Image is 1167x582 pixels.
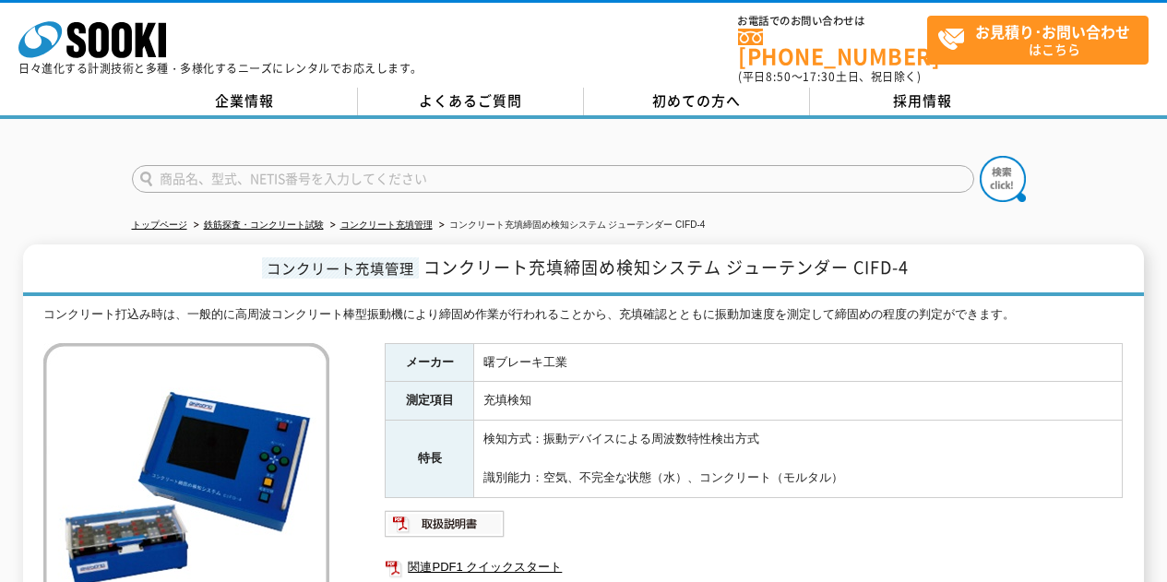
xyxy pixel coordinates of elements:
[474,421,1123,497] td: 検知方式：振動デバイスによる周波数特性検出方式 識別能力：空気、不完全な状態（水）、コンクリート（モルタル）
[975,20,1130,42] strong: お見積り･お問い合わせ
[738,29,927,66] a: [PHONE_NUMBER]
[385,521,506,535] a: 取扱説明書
[358,88,584,115] a: よくあるご質問
[738,68,921,85] span: (平日 ～ 土日、祝日除く)
[262,257,419,279] span: コンクリート充填管理
[927,16,1149,65] a: お見積り･お問い合わせはこちら
[435,216,706,235] li: コンクリート充填締固め検知システム ジューテンダー CIFD-4
[385,555,1123,579] a: 関連PDF1 クイックスタート
[132,165,974,193] input: 商品名、型式、NETIS番号を入力してください
[132,220,187,230] a: トップページ
[132,88,358,115] a: 企業情報
[738,16,927,27] span: お電話でのお問い合わせは
[423,255,909,279] span: コンクリート充填締固め検知システム ジューテンダー CIFD-4
[385,509,506,539] img: 取扱説明書
[386,343,474,382] th: メーカー
[204,220,324,230] a: 鉄筋探査・コンクリート試験
[584,88,810,115] a: 初めての方へ
[810,88,1036,115] a: 採用情報
[474,343,1123,382] td: 曙ブレーキ工業
[937,17,1148,63] span: はこちら
[386,382,474,421] th: 測定項目
[474,382,1123,421] td: 充填検知
[980,156,1026,202] img: btn_search.png
[43,305,1123,325] div: コンクリート打込み時は、一般的に高周波コンクリート棒型振動機により締固め作業が行われることから、充填確認とともに振動加速度を測定して締固めの程度の判定ができます。
[18,63,423,74] p: 日々進化する計測技術と多種・多様化するニーズにレンタルでお応えします。
[766,68,792,85] span: 8:50
[340,220,433,230] a: コンクリート充填管理
[386,421,474,497] th: 特長
[652,90,741,111] span: 初めての方へ
[803,68,836,85] span: 17:30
